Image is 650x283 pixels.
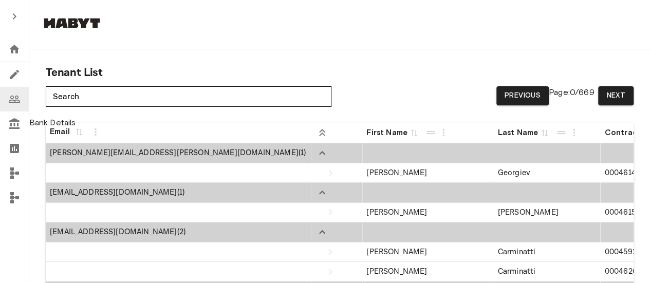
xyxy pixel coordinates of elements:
td: Carminatti [494,242,601,262]
td: [PERSON_NAME][EMAIL_ADDRESS][PERSON_NAME][DOMAIN_NAME] ( 1 ) [46,143,311,163]
div: Bank Details [29,117,76,129]
td: [PERSON_NAME] [362,262,493,281]
span: Sort by Email ascending [72,127,89,136]
span: Collapse [315,167,338,177]
td: Georgiev [494,163,601,183]
td: [PERSON_NAME] [494,203,601,222]
span: Collapse [315,227,329,236]
h2: Tenant List [46,66,634,80]
div: Page: 0 / 669 [449,86,634,105]
span: Sort by Email ascending [72,127,86,136]
td: Carminatti [494,262,601,281]
span: Sort by Last Name ascending [538,128,555,137]
span: Sort by First Name ascending [407,128,424,137]
button: Column Actions [566,124,582,141]
span: Sort by Last Name ascending [538,128,551,137]
button: Expand [315,225,329,239]
td: [PERSON_NAME] [362,163,493,183]
td: [PERSON_NAME] [362,203,493,222]
div: Email [50,125,72,138]
button: Column Actions [87,124,104,140]
span: Sort by First Name ascending [407,128,421,137]
button: Expand all [315,125,329,140]
button: Move [423,125,438,140]
span: Collapse all [315,127,329,137]
button: Previous [496,86,549,105]
button: Next [598,86,634,105]
span: Collapse [315,187,329,197]
button: Expand [315,146,329,160]
div: Last Name [498,126,538,139]
td: [EMAIL_ADDRESS][DOMAIN_NAME] ( 1 ) [46,183,311,202]
button: Expand [315,185,329,200]
button: Column Actions [435,124,452,141]
span: Collapse [315,207,338,216]
span: Collapse [315,247,338,256]
span: Collapse [315,148,329,157]
button: Move [554,125,568,140]
div: First Name [366,126,407,139]
td: [EMAIL_ADDRESS][DOMAIN_NAME] ( 2 ) [46,222,311,242]
td: [PERSON_NAME] [362,242,493,262]
img: Habyt [41,18,103,28]
span: Collapse [315,266,338,275]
